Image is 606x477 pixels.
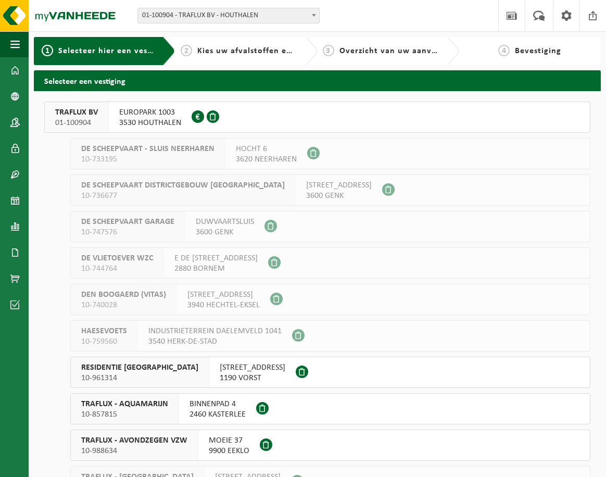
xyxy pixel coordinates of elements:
[119,118,181,128] span: 3530 HOUTHALEN
[81,253,153,263] span: DE VLIETOEVER WZC
[70,357,590,388] button: RESIDENTIE [GEOGRAPHIC_DATA] 10-961314 [STREET_ADDRESS]1190 VORST
[498,45,510,56] span: 4
[42,45,53,56] span: 1
[81,154,214,165] span: 10-733195
[209,435,249,446] span: MOEIE 37
[55,107,98,118] span: TRAFLUX BV
[81,290,166,300] span: DEN BOOGAERD (VITAS)
[81,399,168,409] span: TRAFLUX - AQUAMARIJN
[137,8,320,23] span: 01-100904 - TRAFLUX BV - HOUTHALEN
[181,45,192,56] span: 2
[81,217,174,227] span: DE SCHEEPVAART GARAGE
[81,336,127,347] span: 10-759560
[196,227,254,237] span: 3600 GENK
[138,8,319,23] span: 01-100904 - TRAFLUX BV - HOUTHALEN
[81,373,198,383] span: 10-961314
[81,446,187,456] span: 10-988634
[323,45,334,56] span: 3
[174,253,258,263] span: E DE [STREET_ADDRESS]
[306,180,372,191] span: [STREET_ADDRESS]
[70,393,590,424] button: TRAFLUX - AQUAMARIJN 10-857815 BINNENPAD 42460 KASTERLEE
[220,373,285,383] span: 1190 VORST
[81,227,174,237] span: 10-747576
[81,144,214,154] span: DE SCHEEPVAART - SLUIS NEERHAREN
[44,102,590,133] button: TRAFLUX BV 01-100904 EUROPARK 10033530 HOUTHALEN
[81,326,127,336] span: HAESEVOETS
[339,47,449,55] span: Overzicht van uw aanvraag
[34,70,601,91] h2: Selecteer een vestiging
[209,446,249,456] span: 9900 EEKLO
[148,336,282,347] span: 3540 HERK-DE-STAD
[70,430,590,461] button: TRAFLUX - AVONDZEGEN VZW 10-988634 MOEIE 379900 EEKLO
[190,399,246,409] span: BINNENPAD 4
[119,107,181,118] span: EUROPARK 1003
[187,290,260,300] span: [STREET_ADDRESS]
[196,217,254,227] span: DUWVAARTSLUIS
[515,47,561,55] span: Bevestiging
[190,409,246,420] span: 2460 KASTERLEE
[148,326,282,336] span: INDUSTRIETERREIN DAELEMVELD 1041
[81,300,166,310] span: 10-740028
[197,47,340,55] span: Kies uw afvalstoffen en recipiënten
[81,435,187,446] span: TRAFLUX - AVONDZEGEN VZW
[81,180,285,191] span: DE SCHEEPVAART DISTRICTGEBOUW [GEOGRAPHIC_DATA]
[236,144,297,154] span: HOCHT 6
[81,362,198,373] span: RESIDENTIE [GEOGRAPHIC_DATA]
[81,263,153,274] span: 10-744764
[174,263,258,274] span: 2880 BORNEM
[220,362,285,373] span: [STREET_ADDRESS]
[306,191,372,201] span: 3600 GENK
[81,191,285,201] span: 10-736677
[58,47,171,55] span: Selecteer hier een vestiging
[81,409,168,420] span: 10-857815
[55,118,98,128] span: 01-100904
[236,154,297,165] span: 3620 NEERHAREN
[187,300,260,310] span: 3940 HECHTEL-EKSEL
